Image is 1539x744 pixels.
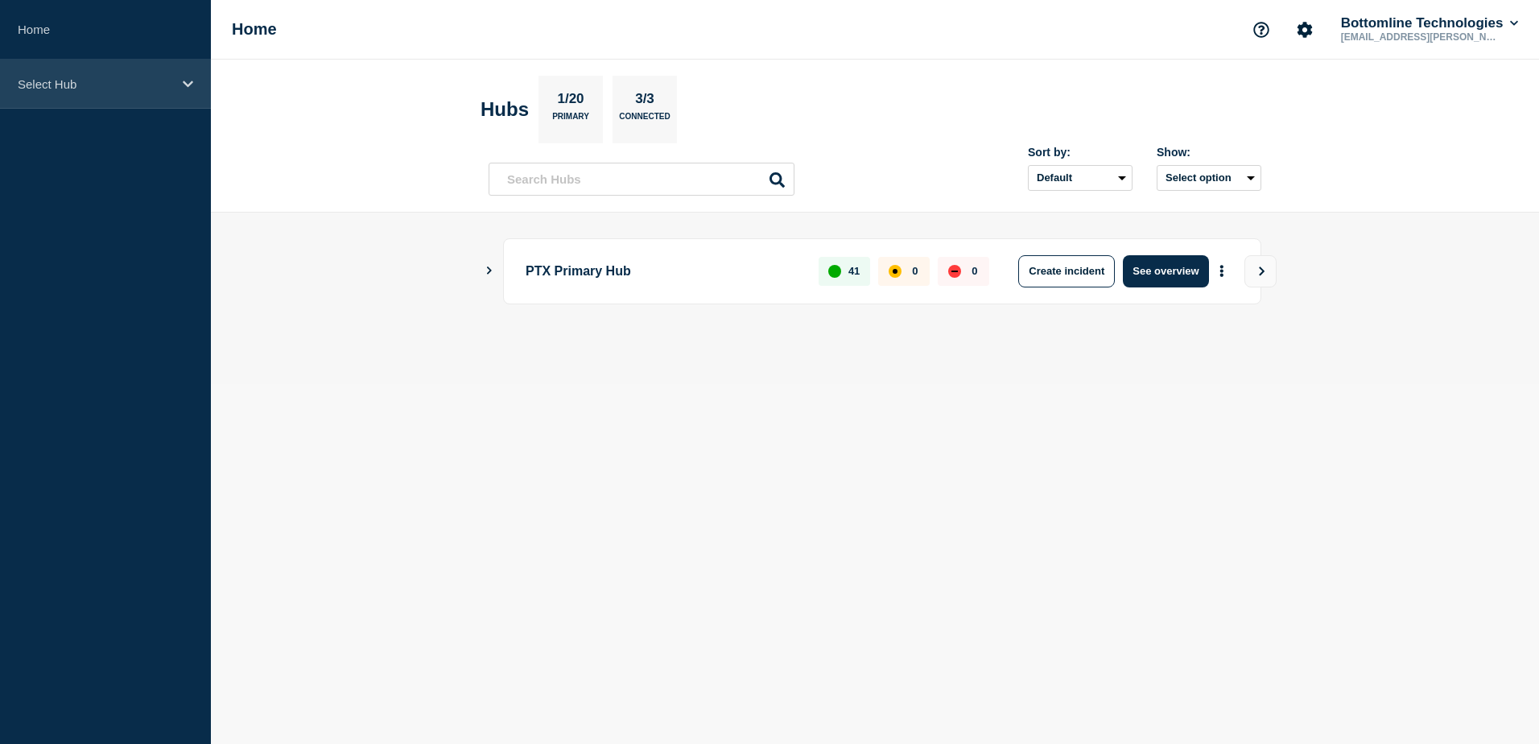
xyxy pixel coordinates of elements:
p: Primary [552,112,589,129]
p: 1/20 [551,91,590,112]
button: Account settings [1288,13,1322,47]
button: Create incident [1018,255,1115,287]
button: Support [1244,13,1278,47]
p: 3/3 [629,91,661,112]
div: Sort by: [1028,146,1133,159]
p: Select Hub [18,77,172,91]
button: Select option [1157,165,1261,191]
h2: Hubs [481,98,529,121]
button: View [1244,255,1277,287]
p: 0 [912,265,918,277]
select: Sort by [1028,165,1133,191]
button: Bottomline Technologies [1338,15,1521,31]
p: 0 [972,265,977,277]
h1: Home [232,20,277,39]
p: [EMAIL_ADDRESS][PERSON_NAME][DOMAIN_NAME] [1338,31,1505,43]
p: Connected [619,112,670,129]
p: PTX Primary Hub [526,255,800,287]
button: See overview [1123,255,1208,287]
button: Show Connected Hubs [485,265,493,277]
div: affected [889,265,902,278]
div: Show: [1157,146,1261,159]
div: up [828,265,841,278]
div: down [948,265,961,278]
input: Search Hubs [489,163,794,196]
button: More actions [1211,256,1232,286]
p: 41 [848,265,860,277]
